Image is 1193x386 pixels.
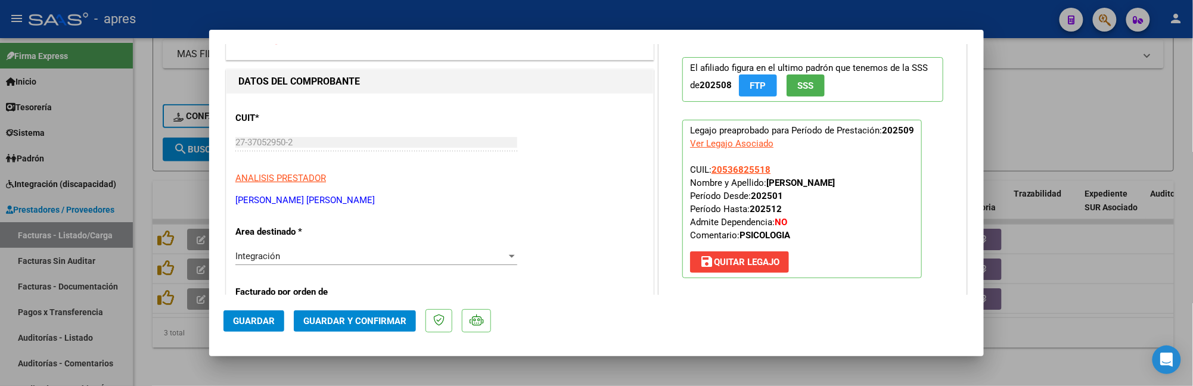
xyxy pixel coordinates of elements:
p: El afiliado figura en el ultimo padrón que tenemos de la SSS de [682,57,943,102]
button: Guardar y Confirmar [294,310,416,332]
span: Recibida. En proceso de confirmacion/aceptac por la OS. [271,33,509,44]
span: Comentario: [690,230,790,241]
p: CUIT [235,111,358,125]
span: FTP [750,80,766,91]
div: PREAPROBACIÓN PARA INTEGRACION [659,39,967,306]
p: Facturado por orden de [235,285,358,299]
span: SSS [798,80,814,91]
strong: 202512 [750,204,782,214]
p: [PERSON_NAME] [PERSON_NAME] [235,194,644,207]
strong: PSICOLOGIA [740,230,790,241]
p: Legajo preaprobado para Período de Prestación: [682,120,922,278]
strong: 202501 [751,191,783,201]
div: Ver Legajo Asociado [690,137,773,150]
button: SSS [787,74,825,96]
span: Guardar y Confirmar [303,316,406,326]
strong: [PERSON_NAME] [766,178,835,188]
span: CUIL: Nombre y Apellido: Período Desde: Período Hasta: Admite Dependencia: [690,164,835,241]
div: Open Intercom Messenger [1152,345,1181,374]
span: Quitar Legajo [700,257,779,267]
span: ANALISIS PRESTADOR [235,173,326,183]
strong: 202509 [882,125,914,136]
span: Guardar [233,316,275,326]
strong: NO [775,217,787,228]
p: Area destinado * [235,225,358,239]
button: FTP [739,74,777,96]
strong: DATOS DEL COMPROBANTE [238,76,360,87]
mat-icon: save [700,254,714,269]
span: Integración [235,251,280,262]
button: Quitar Legajo [690,251,789,273]
button: Guardar [223,310,284,332]
strong: 202508 [700,80,732,91]
span: 20536825518 [712,164,771,175]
